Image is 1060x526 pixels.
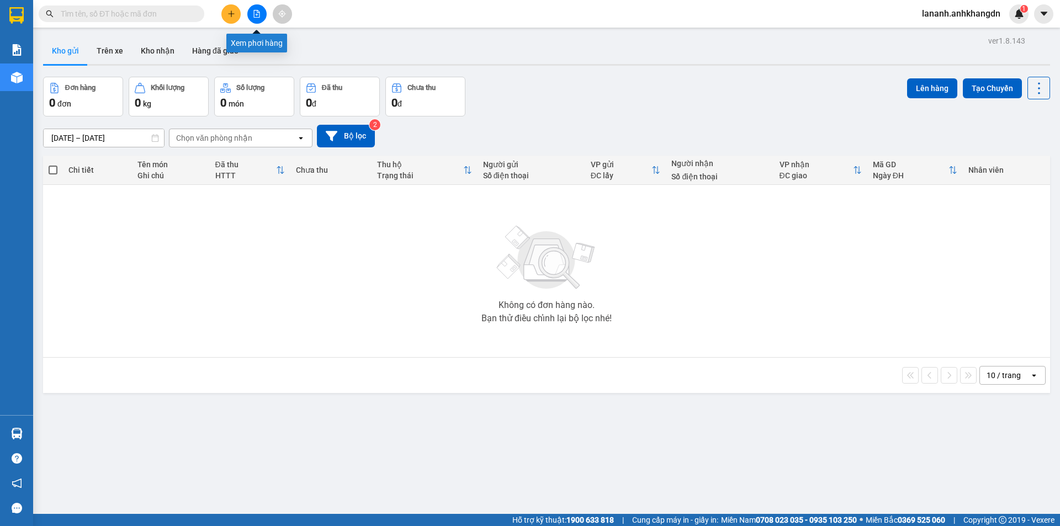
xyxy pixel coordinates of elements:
span: Cung cấp máy in - giấy in: [632,514,718,526]
div: Mã GD [873,160,948,169]
img: svg+xml;base64,PHN2ZyBjbGFzcz0ibGlzdC1wbHVnX19zdmciIHhtbG5zPSJodHRwOi8vd3d3LnczLm9yZy8yMDAwL3N2Zy... [491,219,602,296]
strong: 1900 633 818 [566,516,614,524]
span: 0 [306,96,312,109]
div: Đơn hàng [65,84,96,92]
div: 10 / trang [987,370,1021,381]
button: caret-down [1034,4,1053,24]
span: đ [397,99,402,108]
div: Khối lượng [151,84,184,92]
th: Toggle SortBy [774,156,867,185]
button: Đơn hàng0đơn [43,77,123,116]
img: solution-icon [11,44,23,56]
img: logo-vxr [9,7,24,24]
button: Kho nhận [132,38,183,64]
button: Lên hàng [907,78,957,98]
div: Số điện thoại [483,171,580,180]
button: Chưa thu0đ [385,77,465,116]
div: Số điện thoại [671,172,768,181]
input: Tìm tên, số ĐT hoặc mã đơn [61,8,191,20]
th: Toggle SortBy [372,156,478,185]
span: Miền Nam [721,514,857,526]
div: Ghi chú [137,171,204,180]
div: Bạn thử điều chỉnh lại bộ lọc nhé! [481,314,612,323]
button: Trên xe [88,38,132,64]
span: search [46,10,54,18]
button: Số lượng0món [214,77,294,116]
span: 0 [49,96,55,109]
button: Khối lượng0kg [129,77,209,116]
div: Chi tiết [68,166,126,174]
span: ⚪️ [860,518,863,522]
span: question-circle [12,453,22,464]
span: lananh.anhkhangdn [913,7,1009,20]
th: Toggle SortBy [210,156,291,185]
div: Đã thu [215,160,277,169]
div: Đã thu [322,84,342,92]
div: Ngày ĐH [873,171,948,180]
span: 0 [391,96,397,109]
button: Bộ lọc [317,125,375,147]
div: Chưa thu [407,84,436,92]
div: Người gửi [483,160,580,169]
span: message [12,503,22,513]
span: 0 [135,96,141,109]
sup: 1 [1020,5,1028,13]
div: Xem phơi hàng [226,34,287,52]
div: Chưa thu [296,166,366,174]
strong: 0708 023 035 - 0935 103 250 [756,516,857,524]
button: Kho gửi [43,38,88,64]
button: Đã thu0đ [300,77,380,116]
th: Toggle SortBy [867,156,963,185]
div: Số lượng [236,84,264,92]
span: copyright [999,516,1006,524]
img: warehouse-icon [11,428,23,439]
span: món [229,99,244,108]
button: file-add [247,4,267,24]
button: Tạo Chuyến [963,78,1022,98]
span: aim [278,10,286,18]
span: file-add [253,10,261,18]
span: Hỗ trợ kỹ thuật: [512,514,614,526]
span: 0 [220,96,226,109]
span: caret-down [1039,9,1049,19]
span: plus [227,10,235,18]
svg: open [1030,371,1038,380]
span: Miền Bắc [866,514,945,526]
span: notification [12,478,22,488]
div: Không có đơn hàng nào. [499,301,595,310]
span: | [622,514,624,526]
div: Trạng thái [377,171,463,180]
span: kg [143,99,151,108]
img: icon-new-feature [1014,9,1024,19]
span: 1 [1022,5,1026,13]
svg: open [296,134,305,142]
div: ĐC lấy [591,171,652,180]
div: Thu hộ [377,160,463,169]
input: Select a date range. [44,129,164,147]
button: plus [221,4,241,24]
div: ver 1.8.143 [988,35,1025,47]
div: Tên món [137,160,204,169]
button: aim [273,4,292,24]
strong: 0369 525 060 [898,516,945,524]
img: warehouse-icon [11,72,23,83]
th: Toggle SortBy [585,156,666,185]
button: Hàng đã giao [183,38,247,64]
div: ĐC giao [780,171,853,180]
span: đơn [57,99,71,108]
div: VP nhận [780,160,853,169]
div: Nhân viên [968,166,1045,174]
sup: 2 [369,119,380,130]
div: Chọn văn phòng nhận [176,132,252,144]
div: Người nhận [671,159,768,168]
span: đ [312,99,316,108]
div: HTTT [215,171,277,180]
div: VP gửi [591,160,652,169]
span: | [953,514,955,526]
